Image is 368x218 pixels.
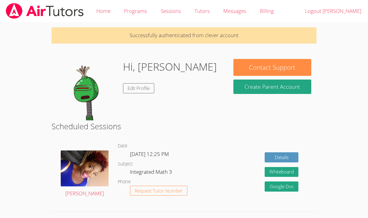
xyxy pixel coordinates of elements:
dd: Integrated Math 3 [130,168,173,178]
dt: Phone [118,178,131,186]
span: [DATE] 12:25 PM [130,150,169,158]
img: default.png [57,59,118,120]
a: Google Doc [265,181,298,192]
h1: Hi, [PERSON_NAME] [123,59,217,75]
a: Details [265,152,298,162]
a: Edit Profile [123,83,154,93]
img: avatar.png [61,150,109,186]
dt: Date [118,142,127,150]
h2: Scheduled Sessions [52,120,316,132]
p: Successfully authenticated from clever account [52,27,316,44]
button: Request Tutor Number [130,186,187,196]
img: airtutors_banner-c4298cdbf04f3fff15de1276eac7730deb9818008684d7c2e4769d2f7ddbe033.png [5,3,84,19]
button: Whiteboard [265,167,298,177]
button: Create Parent Account [233,80,311,94]
span: Messages [223,7,246,14]
dt: Subject [118,160,133,168]
a: [PERSON_NAME] [61,150,109,198]
button: Contact Support [233,59,311,76]
span: Request Tutor Number [135,189,183,193]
